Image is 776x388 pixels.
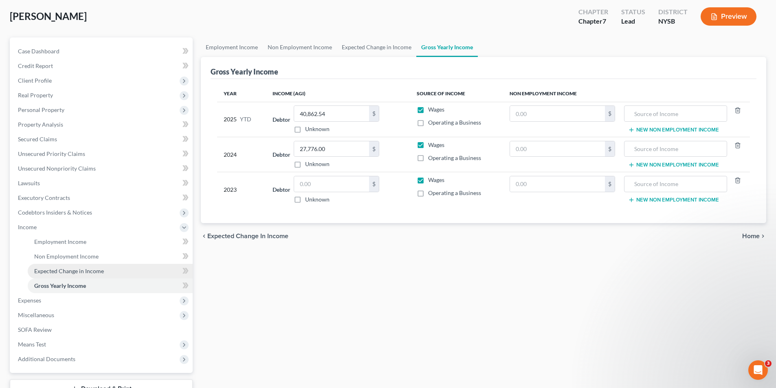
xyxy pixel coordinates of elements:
[9,149,26,165] img: Profile image for Lindsey
[273,185,290,194] label: Debtor
[29,59,568,66] span: Hi there! You can download and print those forms without watermarks in the Download & Print tab i...
[11,322,193,337] a: SOFA Review
[78,217,101,226] div: • [DATE]
[29,187,76,196] div: [PERSON_NAME]
[29,97,76,105] div: [PERSON_NAME]
[11,117,193,132] a: Property Analysis
[60,4,104,18] h1: Messages
[18,48,59,55] span: Case Dashboard
[18,341,46,348] span: Means Test
[129,274,142,280] span: Help
[9,28,26,45] img: Profile image for Emma
[578,7,608,17] div: Chapter
[143,3,158,18] div: Close
[337,37,416,57] a: Expected Change in Income
[273,115,290,124] label: Debtor
[629,106,722,121] input: Source of Income
[510,106,605,121] input: 0.00
[29,240,418,246] span: Update! The issues with Expenses and Gross Yearly Income not saving have been resolved. Thank you...
[34,238,86,245] span: Employment Income
[18,106,64,113] span: Personal Property
[18,77,52,84] span: Client Profile
[294,106,369,121] input: 0.00
[37,229,125,246] button: Send us a message
[29,67,76,75] div: [PERSON_NAME]
[503,85,750,102] th: Non Employment Income
[207,233,288,239] span: Expected Change in Income
[273,150,290,159] label: Debtor
[34,282,86,289] span: Gross Yearly Income
[29,217,76,226] div: [PERSON_NAME]
[34,267,104,274] span: Expected Change in Income
[11,59,193,73] a: Credit Report
[9,59,26,75] img: Profile image for Lindsey
[748,360,768,380] iframe: Intercom live chat
[628,197,719,203] button: New Non Employment Income
[18,355,75,362] span: Additional Documents
[701,7,756,26] button: Preview
[294,176,369,192] input: 0.00
[66,274,97,280] span: Messages
[109,254,163,287] button: Help
[29,210,618,216] span: Reminder! Form Preview Helper Webinar is [DATE]! 🚀 Join us at 3pm ET for an overview of the updat...
[9,239,26,256] img: Profile image for James
[742,233,766,239] button: Home chevron_right
[78,97,101,105] div: • [DATE]
[11,44,193,59] a: Case Dashboard
[78,157,101,166] div: • [DATE]
[54,254,108,287] button: Messages
[28,235,193,249] a: Employment Income
[29,119,690,126] span: To fill in line 16C, you will need to change the Nature of Debt from "Consumer" to "Other". You c...
[28,278,193,293] a: Gross Yearly Income
[78,248,101,256] div: • [DATE]
[224,176,259,204] div: 2023
[428,119,481,126] span: Operating a Business
[29,37,76,45] div: [PERSON_NAME]
[78,67,101,75] div: • [DATE]
[428,141,444,148] span: Wages
[9,179,26,195] img: Profile image for Lindsey
[602,17,606,25] span: 7
[369,141,379,157] div: $
[18,150,85,157] span: Unsecured Priority Claims
[369,106,379,121] div: $
[240,115,251,123] span: YTD
[29,127,76,136] div: [PERSON_NAME]
[605,176,615,192] div: $
[19,274,35,280] span: Home
[18,121,63,128] span: Property Analysis
[605,106,615,121] div: $
[11,161,193,176] a: Unsecured Nonpriority Claims
[628,127,719,133] button: New Non Employment Income
[263,37,337,57] a: Non Employment Income
[266,85,410,102] th: Income (AGI)
[11,176,193,191] a: Lawsuits
[18,224,37,230] span: Income
[201,233,288,239] button: chevron_left Expected Change in Income
[10,10,87,22] span: [PERSON_NAME]
[510,141,605,157] input: 0.00
[18,136,57,142] span: Secured Claims
[78,187,101,196] div: • [DATE]
[201,37,263,57] a: Employment Income
[9,119,26,135] img: Profile image for Emma
[18,92,53,99] span: Real Property
[510,176,605,192] input: 0.00
[9,209,26,226] img: Profile image for Katie
[428,189,481,196] span: Operating a Business
[11,132,193,147] a: Secured Claims
[765,360,772,367] span: 3
[428,176,444,183] span: Wages
[18,165,96,172] span: Unsecured Nonpriority Claims
[34,253,99,260] span: Non Employment Income
[305,125,330,133] label: Unknown
[18,180,40,186] span: Lawsuits
[305,195,330,204] label: Unknown
[18,62,53,69] span: Credit Report
[11,191,193,205] a: Executory Contracts
[217,85,266,102] th: Year
[658,7,688,17] div: District
[211,67,278,77] div: Gross Yearly Income
[224,141,259,169] div: 2024
[18,311,54,318] span: Miscellaneous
